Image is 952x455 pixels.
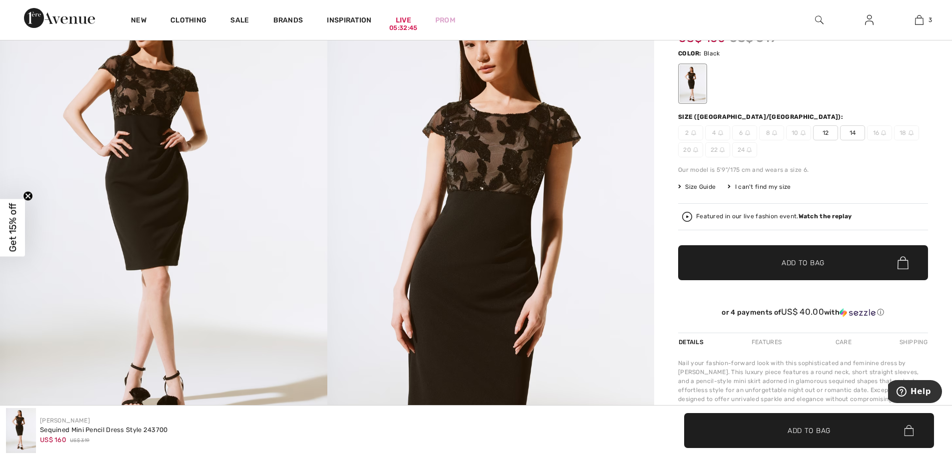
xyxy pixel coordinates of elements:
strong: Watch the replay [799,213,852,220]
div: 05:32:45 [389,23,417,33]
span: 12 [813,125,838,140]
span: 3 [929,15,932,24]
span: 20 [678,142,703,157]
a: Sign In [857,14,882,26]
span: 22 [705,142,730,157]
img: ring-m.svg [745,130,750,135]
iframe: Opens a widget where you can find more information [888,380,942,405]
img: ring-m.svg [720,147,725,152]
span: Add to Bag [782,258,825,268]
a: New [131,16,146,26]
img: ring-m.svg [747,147,752,152]
img: ring-m.svg [909,130,914,135]
div: Sequined Mini Pencil Dress Style 243700 [40,425,168,435]
div: or 4 payments ofUS$ 40.00withSezzle Click to learn more about Sezzle [678,307,928,321]
span: US$ 319 [70,437,89,445]
span: Size Guide [678,182,716,191]
span: 4 [705,125,730,140]
a: Clothing [170,16,206,26]
span: US$ 40.00 [781,307,824,317]
div: Our model is 5'9"/175 cm and wears a size 6. [678,165,928,174]
div: I can't find my size [728,182,791,191]
span: 8 [759,125,784,140]
img: ring-m.svg [691,130,696,135]
div: Care [827,333,860,351]
span: Get 15% off [7,203,18,252]
img: Watch the replay [682,212,692,222]
img: My Info [865,14,874,26]
img: Sequined Mini Pencil Dress Style 243700 [6,408,36,453]
span: US$ 160 [40,436,66,444]
img: ring-m.svg [718,130,723,135]
span: 6 [732,125,757,140]
div: Details [678,333,706,351]
span: 24 [732,142,757,157]
div: Nail your fashion-forward look with this sophisticated and feminine dress by [PERSON_NAME]. This ... [678,359,928,404]
img: Bag.svg [904,425,914,436]
span: 2 [678,125,703,140]
a: 3 [895,14,944,26]
span: Inspiration [327,16,371,26]
button: Close teaser [23,191,33,201]
img: My Bag [915,14,924,26]
a: Brands [273,16,303,26]
div: Features [743,333,790,351]
div: Featured in our live fashion event. [696,213,852,220]
button: Add to Bag [678,245,928,280]
img: ring-m.svg [772,130,777,135]
a: Sale [230,16,249,26]
div: Size ([GEOGRAPHIC_DATA]/[GEOGRAPHIC_DATA]): [678,112,845,121]
span: 18 [894,125,919,140]
img: ring-m.svg [881,130,886,135]
span: 14 [840,125,865,140]
img: search the website [815,14,824,26]
div: Shipping [897,333,928,351]
img: Bag.svg [898,256,909,269]
div: Black [680,65,706,102]
div: or 4 payments of with [678,307,928,317]
img: 1ère Avenue [24,8,95,28]
img: Sezzle [840,308,876,317]
span: 16 [867,125,892,140]
a: [PERSON_NAME] [40,417,90,424]
img: ring-m.svg [801,130,806,135]
span: Color: [678,50,702,57]
button: Add to Bag [684,413,934,448]
a: Prom [435,15,455,25]
span: Black [704,50,720,57]
a: Live05:32:45 [396,15,411,25]
span: 10 [786,125,811,140]
span: Add to Bag [788,425,831,436]
img: ring-m.svg [693,147,698,152]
